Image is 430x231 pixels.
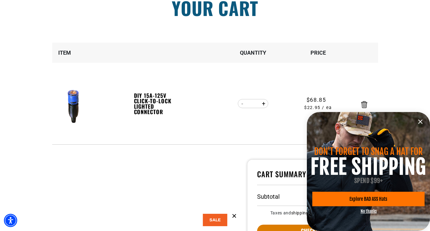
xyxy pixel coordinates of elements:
[311,154,426,180] span: FREE SHIPPING
[307,96,326,104] span: $68.85
[291,210,309,215] a: shipping
[349,197,387,201] span: Explore BAD ASS Hats
[257,211,368,215] small: Taxes and calculated at checkout
[257,169,368,185] h4: Cart Summary
[414,116,426,128] button: Close
[257,194,280,200] h3: Subtotal
[314,146,423,157] span: DON'T FORGET TO SNAG A HAT FOR
[312,192,424,206] a: Explore BAD ASS Hats
[247,98,259,109] input: Quantity for DIY 15A-125V Click-to-Lock Lighted Connector
[134,93,176,114] a: DIY 15A-125V Click-to-Lock Lighted Connector
[361,209,377,214] button: No thanks
[52,43,134,63] th: Item
[354,177,383,184] span: SPEND $99+
[4,214,17,227] div: Accessibility Menu
[55,87,93,125] img: DIY 15A-125V Click-to-Lock Lighted Connector
[361,102,367,107] a: Remove DIY 15A-125V Click-to-Lock Lighted Connector
[286,104,350,111] span: $22.95 / ea
[307,112,430,231] div: information
[285,43,351,63] th: Price
[220,43,285,63] th: Quantity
